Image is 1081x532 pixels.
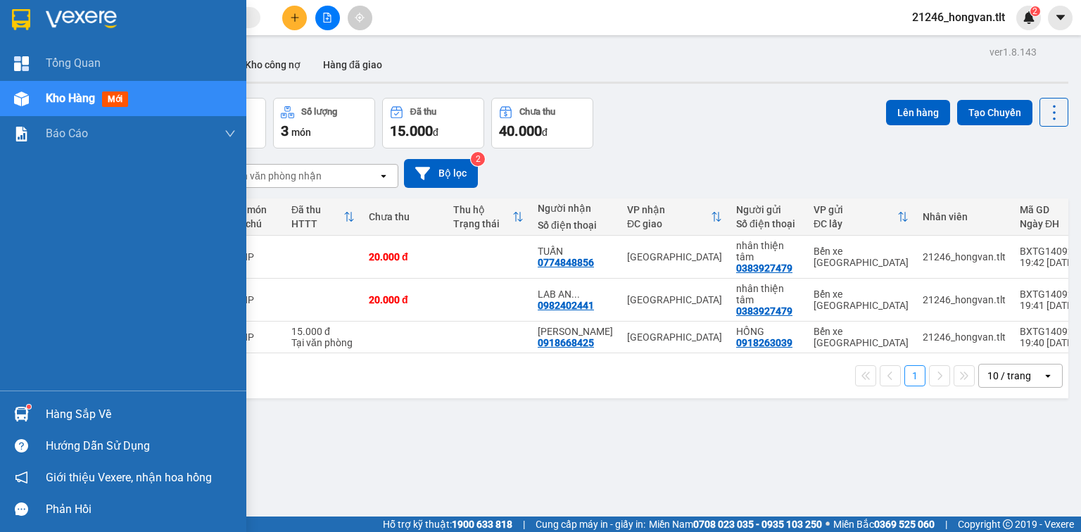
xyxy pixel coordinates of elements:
[291,204,343,215] div: Đã thu
[404,159,478,188] button: Bộ lọc
[736,326,799,337] div: HỒNG
[736,204,799,215] div: Người gửi
[627,331,722,343] div: [GEOGRAPHIC_DATA]
[225,169,322,183] div: Chọn văn phòng nhận
[282,6,307,30] button: plus
[571,289,580,300] span: ...
[315,6,340,30] button: file-add
[923,294,1006,305] div: 21246_hongvan.tlt
[46,125,88,142] span: Báo cáo
[228,218,277,229] div: Ghi chú
[291,218,343,229] div: HTTT
[433,127,438,138] span: đ
[814,246,909,268] div: Bến xe [GEOGRAPHIC_DATA]
[390,122,433,139] span: 15.000
[491,98,593,148] button: Chưa thu40.000đ
[814,289,909,311] div: Bến xe [GEOGRAPHIC_DATA]
[1030,6,1040,16] sup: 2
[736,218,799,229] div: Số điện thoại
[945,517,947,532] span: |
[369,251,439,262] div: 20.000 đ
[453,204,512,215] div: Thu hộ
[228,204,277,215] div: Tên món
[1048,6,1073,30] button: caret-down
[281,122,289,139] span: 3
[369,294,439,305] div: 20.000 đ
[807,198,916,236] th: Toggle SortBy
[538,300,594,311] div: 0982402441
[14,127,29,141] img: solution-icon
[538,289,613,300] div: LAB AN NHIÊN
[291,337,355,348] div: Tại văn phòng
[627,294,722,305] div: [GEOGRAPHIC_DATA]
[901,8,1016,26] span: 21246_hongvan.tlt
[874,519,935,530] strong: 0369 525 060
[284,198,362,236] th: Toggle SortBy
[620,198,729,236] th: Toggle SortBy
[538,246,613,257] div: TUẤN
[383,517,512,532] span: Hỗ trợ kỹ thuật:
[523,517,525,532] span: |
[1003,519,1013,529] span: copyright
[15,471,28,484] span: notification
[814,326,909,348] div: Bến xe [GEOGRAPHIC_DATA]
[14,56,29,71] img: dashboard-icon
[225,128,236,139] span: down
[453,218,512,229] div: Trạng thái
[736,305,792,317] div: 0383927479
[649,517,822,532] span: Miền Nam
[693,519,822,530] strong: 0708 023 035 - 0935 103 250
[301,107,337,117] div: Số lượng
[369,211,439,222] div: Chưa thu
[1042,370,1054,381] svg: open
[228,331,277,343] div: 1HNP
[46,54,101,72] span: Tổng Quan
[957,100,1032,125] button: Tạo Chuyến
[923,251,1006,262] div: 21246_hongvan.tlt
[519,107,555,117] div: Chưa thu
[736,283,799,305] div: nhân thiện tâm
[355,13,365,23] span: aim
[536,517,645,532] span: Cung cấp máy in - giấy in:
[234,48,312,82] button: Kho công nợ
[471,152,485,166] sup: 2
[322,13,332,23] span: file-add
[27,405,31,409] sup: 1
[410,107,436,117] div: Đã thu
[923,331,1006,343] div: 21246_hongvan.tlt
[228,251,277,262] div: 1HNP
[291,127,311,138] span: món
[542,127,548,138] span: đ
[1023,11,1035,24] img: icon-new-feature
[814,204,897,215] div: VP gửi
[826,521,830,527] span: ⚪️
[46,469,212,486] span: Giới thiệu Vexere, nhận hoa hồng
[538,337,594,348] div: 0918668425
[446,198,531,236] th: Toggle SortBy
[990,44,1037,60] div: ver 1.8.143
[736,337,792,348] div: 0918263039
[452,519,512,530] strong: 1900 633 818
[886,100,950,125] button: Lên hàng
[14,91,29,106] img: warehouse-icon
[904,365,925,386] button: 1
[312,48,393,82] button: Hàng đã giao
[1054,11,1067,24] span: caret-down
[102,91,128,107] span: mới
[1032,6,1037,16] span: 2
[814,218,897,229] div: ĐC lấy
[228,294,277,305] div: 1HNP
[538,257,594,268] div: 0774848856
[273,98,375,148] button: Số lượng3món
[46,404,236,425] div: Hàng sắp về
[382,98,484,148] button: Đã thu15.000đ
[538,220,613,231] div: Số điện thoại
[627,218,711,229] div: ĐC giao
[15,502,28,516] span: message
[627,251,722,262] div: [GEOGRAPHIC_DATA]
[736,262,792,274] div: 0383927479
[290,13,300,23] span: plus
[987,369,1031,383] div: 10 / trang
[348,6,372,30] button: aim
[923,211,1006,222] div: Nhân viên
